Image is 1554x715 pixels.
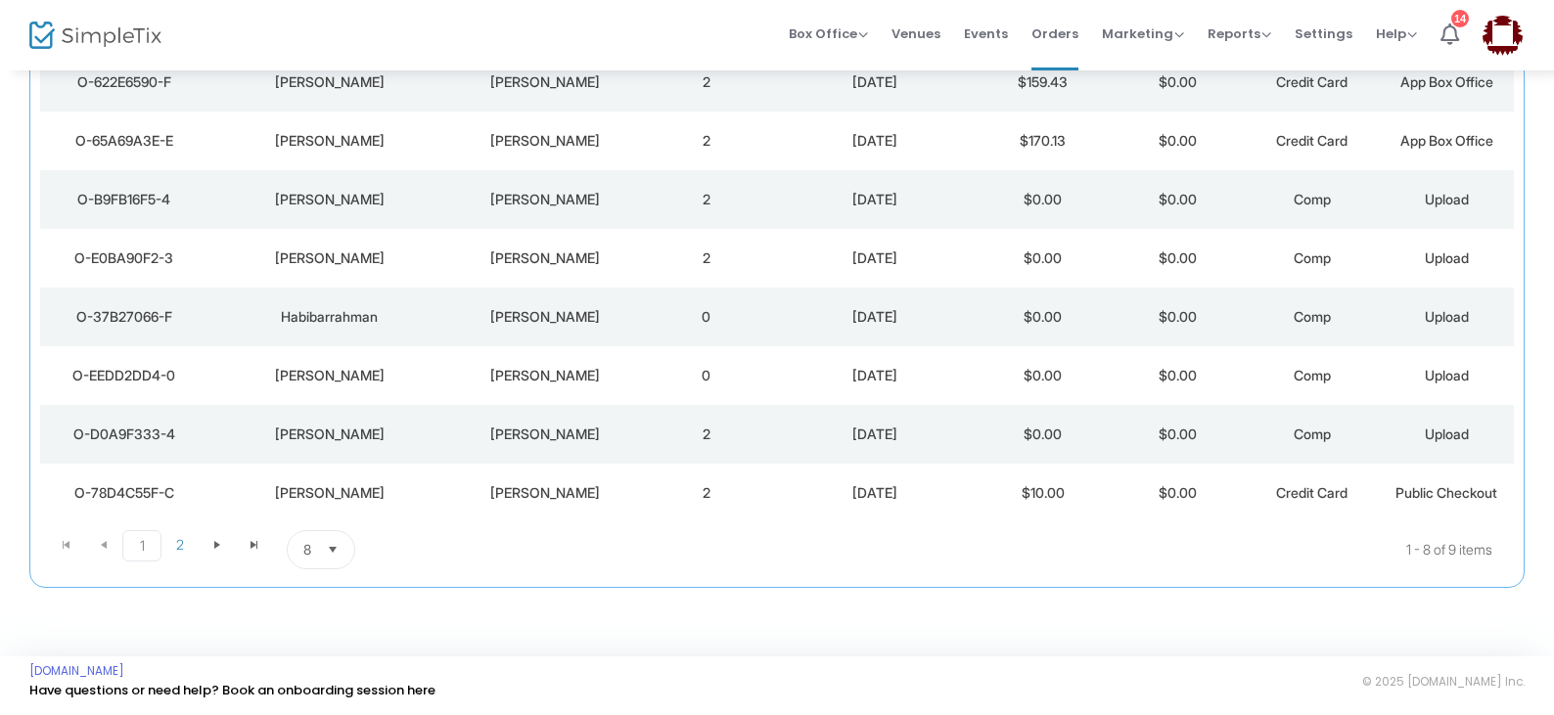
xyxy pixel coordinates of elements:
[455,425,634,444] div: Ibarra
[247,537,262,553] span: Go to the last page
[976,288,1111,346] td: $0.00
[29,681,435,699] a: Have questions or need help? Book an onboarding session here
[1276,484,1348,501] span: Credit Card
[1276,73,1348,90] span: Credit Card
[29,663,124,679] a: [DOMAIN_NAME]
[964,9,1008,59] span: Events
[455,248,634,268] div: Ibarra
[45,483,204,503] div: O-78D4C55F-C
[455,366,634,385] div: Ibarra
[1110,288,1245,346] td: $0.00
[45,248,204,268] div: O-E0BA90F2-3
[161,530,199,559] span: Page 2
[40,7,1514,522] div: Data table
[213,72,446,92] div: Brittany
[1425,425,1469,442] span: Upload
[1110,170,1245,229] td: $0.00
[1376,24,1417,43] span: Help
[779,366,971,385] div: 10/15/2024
[45,72,204,92] div: O-622E6590-F
[779,72,971,92] div: 3/21/2025
[455,307,634,327] div: Nikzad
[779,131,971,151] div: 2/15/2025
[122,530,161,561] span: Page 1
[639,464,774,522] td: 2
[1295,9,1352,59] span: Settings
[891,9,940,59] span: Venues
[639,112,774,170] td: 2
[1425,249,1469,266] span: Upload
[1362,674,1525,690] span: © 2025 [DOMAIN_NAME] Inc.
[45,131,204,151] div: O-65A69A3E-E
[1294,425,1331,442] span: Comp
[455,72,634,92] div: Ibarra
[213,248,446,268] div: Sabrina
[1110,229,1245,288] td: $0.00
[779,307,971,327] div: 10/15/2024
[1031,9,1078,59] span: Orders
[45,190,204,209] div: O-B9FB16F5-4
[455,190,634,209] div: Ibarra
[550,530,1492,569] kendo-pager-info: 1 - 8 of 9 items
[639,405,774,464] td: 2
[779,190,971,209] div: 10/31/2024
[1110,464,1245,522] td: $0.00
[1294,308,1331,325] span: Comp
[1110,346,1245,405] td: $0.00
[976,405,1111,464] td: $0.00
[976,346,1111,405] td: $0.00
[45,425,204,444] div: O-D0A9F333-4
[976,112,1111,170] td: $170.13
[1110,53,1245,112] td: $0.00
[779,425,971,444] div: 9/18/2024
[1400,132,1493,149] span: App Box Office
[455,131,634,151] div: Ibarra
[213,190,446,209] div: Brittany
[779,248,971,268] div: 10/30/2024
[639,229,774,288] td: 2
[1425,308,1469,325] span: Upload
[1451,10,1469,27] div: 14
[1400,73,1493,90] span: App Box Office
[319,531,346,568] button: Select
[1208,24,1271,43] span: Reports
[1425,191,1469,207] span: Upload
[213,307,446,327] div: Habibarrahman
[1102,24,1184,43] span: Marketing
[976,170,1111,229] td: $0.00
[1110,405,1245,464] td: $0.00
[213,131,446,151] div: Gerardo
[1276,132,1348,149] span: Credit Card
[213,425,446,444] div: Jaime Ibarra
[639,346,774,405] td: 0
[639,170,774,229] td: 2
[1110,112,1245,170] td: $0.00
[789,24,868,43] span: Box Office
[1294,249,1331,266] span: Comp
[213,483,446,503] div: Carlos
[209,537,225,553] span: Go to the next page
[1395,484,1497,501] span: Public Checkout
[45,307,204,327] div: O-37B27066-F
[976,464,1111,522] td: $10.00
[779,483,971,503] div: 9/11/2024
[639,53,774,112] td: 2
[45,366,204,385] div: O-EEDD2DD4-0
[1425,367,1469,383] span: Upload
[976,229,1111,288] td: $0.00
[455,483,634,503] div: Bragg
[303,540,311,559] span: 8
[213,366,446,385] div: Maria
[1294,191,1331,207] span: Comp
[639,288,774,346] td: 0
[976,53,1111,112] td: $159.43
[199,530,236,559] span: Go to the next page
[236,530,273,559] span: Go to the last page
[1294,367,1331,383] span: Comp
